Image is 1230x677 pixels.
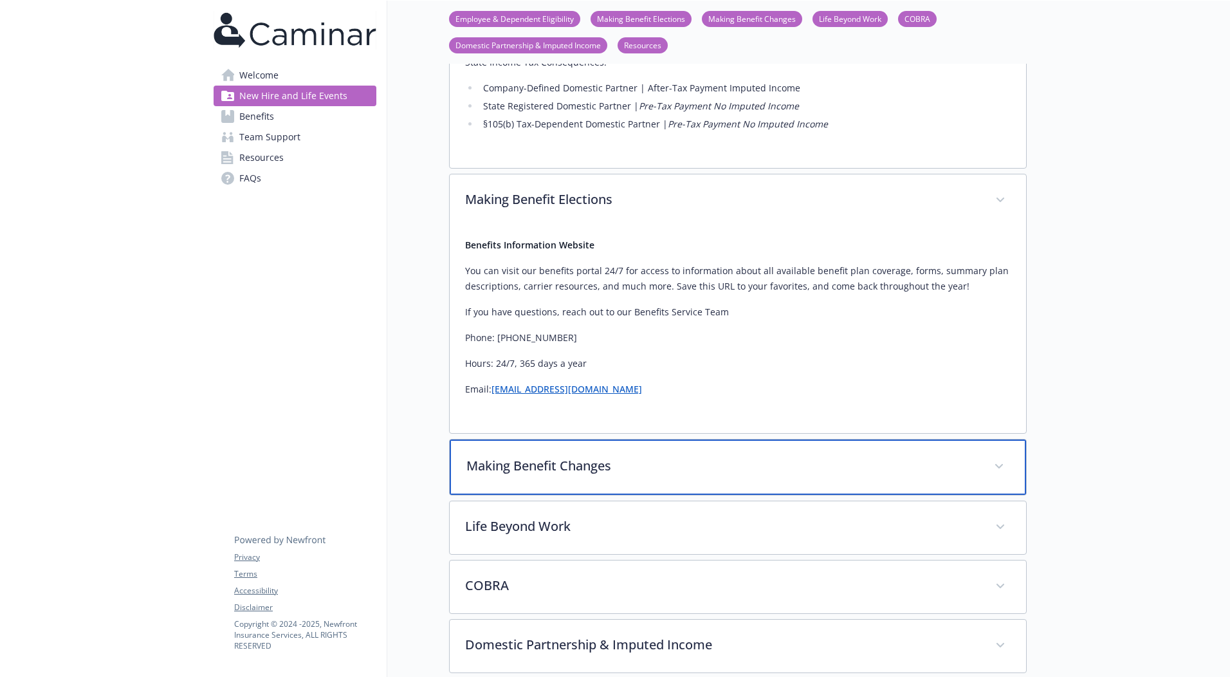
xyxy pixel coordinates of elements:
p: You can visit our benefits portal 24/7 for access to information about all available benefit plan... [465,263,1011,294]
p: Hours: 24/7, 365 days a year [465,356,1011,371]
a: Resources [214,147,376,168]
a: New Hire and Life Events [214,86,376,106]
span: Team Support [239,127,300,147]
a: Privacy [234,552,376,563]
p: If you have questions, reach out to our Benefits Service Team [465,304,1011,320]
p: Making Benefit Elections [465,190,980,209]
span: New Hire and Life Events [239,86,347,106]
li: Company-Defined Domestic Partner | After-Tax Payment Imputed Income [479,80,1011,96]
span: FAQs [239,168,261,189]
a: Accessibility [234,585,376,597]
div: Making Benefit Elections [450,174,1026,227]
p: Making Benefit Changes [466,456,978,476]
span: Benefits [239,106,274,127]
div: COBRA [450,561,1026,613]
li: §105(b) Tax-Dependent Domestic Partner | [479,116,1011,132]
p: Domestic Partnership & Imputed Income [465,635,980,654]
a: Making Benefit Changes [702,12,802,24]
a: Terms [234,568,376,580]
p: Email: [465,382,1011,397]
a: Disclaimer [234,602,376,613]
em: Pre-Tax Payment No Imputed Income [639,100,799,112]
span: Resources [239,147,284,168]
a: FAQs [214,168,376,189]
p: Life Beyond Work [465,517,980,536]
em: Pre-Tax Payment No Imputed Income [668,118,828,130]
a: COBRA [898,12,937,24]
a: Benefits [214,106,376,127]
a: Employee & Dependent Eligibility [449,12,580,24]
strong: Benefits Information Website [465,239,594,251]
a: Making Benefit Elections [591,12,692,24]
p: Copyright © 2024 - 2025 , Newfront Insurance Services, ALL RIGHTS RESERVED [234,618,376,651]
p: COBRA [465,576,980,595]
div: Life Beyond Work [450,501,1026,554]
a: [EMAIL_ADDRESS][DOMAIN_NAME] [491,383,642,395]
a: Resources [618,39,668,51]
a: Team Support [214,127,376,147]
a: Domestic Partnership & Imputed Income [449,39,607,51]
div: Making Benefit Elections [450,227,1026,433]
div: Domestic Partnership & Imputed Income [450,620,1026,672]
span: Welcome [239,65,279,86]
p: Phone: [PHONE_NUMBER] [465,330,1011,346]
a: Life Beyond Work [812,12,888,24]
a: Welcome [214,65,376,86]
div: Making Benefit Changes [450,440,1026,495]
li: State Registered Domestic Partner | [479,98,1011,114]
